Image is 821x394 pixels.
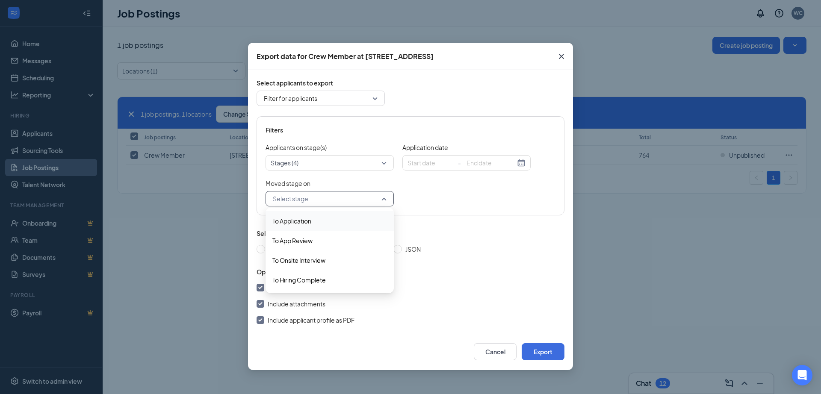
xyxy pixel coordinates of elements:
[272,275,326,285] span: To Hiring Complete
[272,216,311,226] span: To Application
[266,143,394,152] p: Applicants on stage(s)
[272,256,325,265] span: To Onsite Interview
[522,343,564,360] button: Export
[467,158,516,168] input: End date
[792,365,812,385] div: Open Intercom Messenger
[556,51,567,62] svg: Cross
[550,43,573,70] button: Close
[474,343,517,360] button: Cancel
[272,236,313,245] span: To App Review
[266,179,394,188] p: Moved stage on
[266,126,283,134] span: Filters
[458,159,461,167] span: -
[268,316,354,324] p: Include applicant profile as PDF
[257,52,434,61] div: Export data for Crew Member at [STREET_ADDRESS]
[257,268,564,276] span: Options
[257,229,564,238] span: Select export type
[265,244,287,254] span: Excel
[402,143,531,152] p: Application date
[268,300,325,308] p: Include attachments
[402,244,424,254] span: JSON
[264,92,378,105] span: Filter for applicants
[257,79,564,87] span: Select applicants to export
[408,158,457,168] input: Start date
